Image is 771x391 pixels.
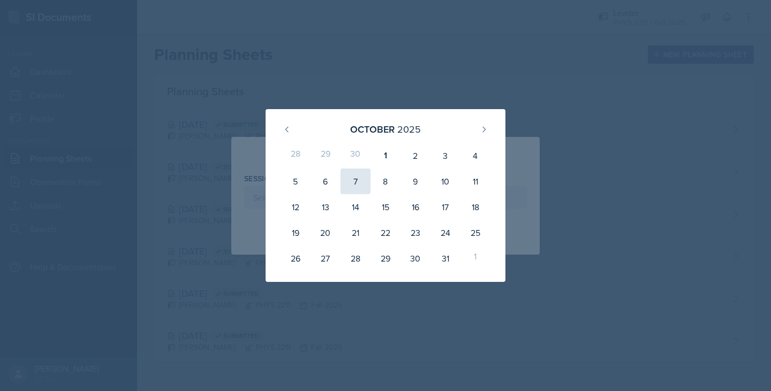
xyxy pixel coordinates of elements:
[460,194,490,220] div: 18
[430,220,460,246] div: 24
[341,194,371,220] div: 14
[341,246,371,271] div: 28
[400,194,430,220] div: 16
[341,220,371,246] div: 21
[311,168,341,194] div: 6
[350,122,395,136] div: October
[281,168,311,194] div: 5
[460,246,490,271] div: 1
[430,246,460,271] div: 31
[311,194,341,220] div: 13
[400,220,430,246] div: 23
[371,220,400,246] div: 22
[400,143,430,168] div: 2
[397,122,421,136] div: 2025
[460,168,490,194] div: 11
[371,143,400,168] div: 1
[430,168,460,194] div: 10
[371,194,400,220] div: 15
[281,194,311,220] div: 12
[460,220,490,246] div: 25
[281,246,311,271] div: 26
[430,143,460,168] div: 3
[371,168,400,194] div: 8
[400,246,430,271] div: 30
[311,143,341,168] div: 29
[460,143,490,168] div: 4
[341,168,371,194] div: 7
[311,220,341,246] div: 20
[281,220,311,246] div: 19
[341,143,371,168] div: 30
[400,168,430,194] div: 9
[371,246,400,271] div: 29
[430,194,460,220] div: 17
[281,143,311,168] div: 28
[311,246,341,271] div: 27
